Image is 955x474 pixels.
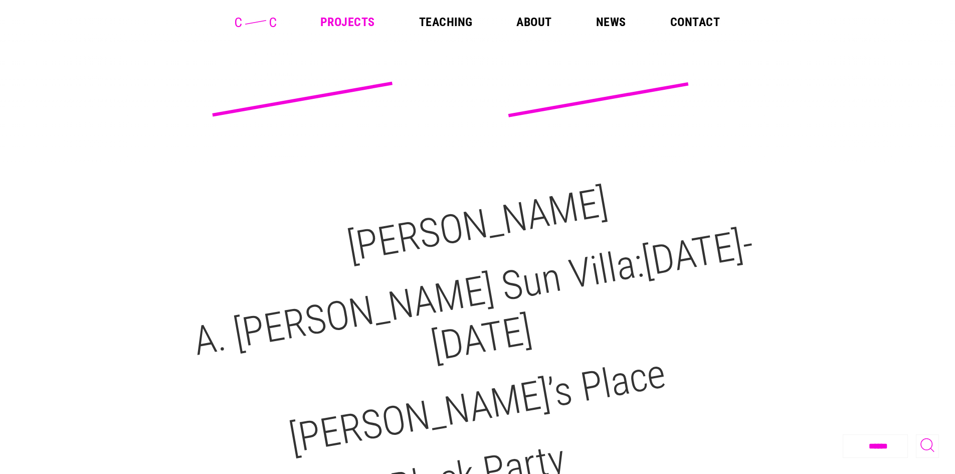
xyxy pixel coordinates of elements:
[670,16,720,28] a: Contact
[516,16,551,28] a: About
[320,16,375,28] a: Projects
[286,350,669,462] a: [PERSON_NAME]’s Place
[916,434,939,458] button: Toggle Search
[320,16,720,28] nav: Main Menu
[344,179,611,271] a: [PERSON_NAME]
[419,16,473,28] a: Teaching
[596,16,626,28] a: News
[190,220,757,371] a: A. [PERSON_NAME] Sun Villa:[DATE]-[DATE]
